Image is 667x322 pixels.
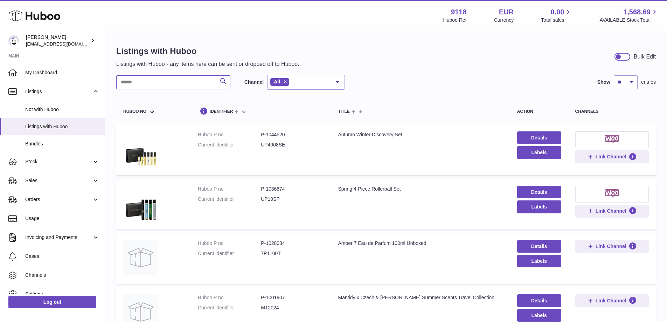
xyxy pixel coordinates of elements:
dd: 7P1100T [261,250,324,257]
span: All [274,79,280,84]
dt: Current identifier [198,196,261,203]
img: Amber 7 Eau de Parfum 100ml Unboxed [123,240,158,275]
button: Labels [517,255,561,267]
div: Spring 4-Piece Rollerball Set [338,186,503,192]
span: Not with Huboo [25,106,99,113]
label: Channel [244,79,264,85]
img: internalAdmin-9118@internal.huboo.com [8,35,19,46]
span: Channels [25,272,99,279]
dt: Huboo P no [198,240,261,247]
span: Settings [25,291,99,297]
span: Total sales [541,17,572,23]
dd: UP4008SE [261,142,324,148]
span: Invoicing and Payments [25,234,92,241]
a: 0.00 Total sales [541,7,572,23]
span: Listings [25,88,92,95]
dt: Huboo P no [198,186,261,192]
span: 1,568.69 [623,7,651,17]
button: Link Channel [575,240,649,253]
div: Amber 7 Eau de Parfum 100ml Unboxed [338,240,503,247]
button: Link Channel [575,294,649,307]
span: Cases [25,253,99,260]
a: 1,568.69 AVAILABLE Stock Total [599,7,659,23]
span: AVAILABLE Stock Total [599,17,659,23]
div: Autumn Winter Discovery Set [338,131,503,138]
span: Link Channel [596,243,626,249]
span: Orders [25,196,92,203]
span: Stock [25,158,92,165]
div: Currency [494,17,514,23]
span: Link Channel [596,297,626,304]
a: Details [517,131,561,144]
span: identifier [210,109,233,114]
div: Huboo Ref [443,17,467,23]
dt: Huboo P no [198,294,261,301]
img: Autumn Winter Discovery Set [123,131,158,166]
button: Link Channel [575,205,649,217]
span: entries [641,79,656,85]
div: channels [575,109,649,114]
span: Sales [25,177,92,184]
img: woocommerce-small.png [605,135,619,143]
button: Labels [517,309,561,322]
p: Listings with Huboo - any items here can be sent or dropped off to Huboo. [116,60,299,68]
dt: Current identifier [198,304,261,311]
div: action [517,109,561,114]
a: Details [517,240,561,253]
span: Link Channel [596,153,626,160]
dt: Huboo P no [198,131,261,138]
h1: Listings with Huboo [116,46,299,57]
span: Listings with Huboo [25,123,99,130]
button: Labels [517,146,561,159]
div: Bulk Edit [634,53,656,61]
span: Bundles [25,141,99,147]
button: Labels [517,200,561,213]
dd: UP10SP [261,196,324,203]
a: Log out [8,296,96,308]
dd: P-1001907 [261,294,324,301]
button: Link Channel [575,150,649,163]
strong: EUR [499,7,514,17]
dd: P-1028034 [261,240,324,247]
span: Huboo no [123,109,146,114]
dt: Current identifier [198,250,261,257]
strong: 9118 [451,7,467,17]
a: Details [517,186,561,198]
img: woocommerce-small.png [605,189,619,198]
img: Spring 4-Piece Rollerball Set [123,186,158,221]
dt: Current identifier [198,142,261,148]
a: Details [517,294,561,307]
dd: P-1044520 [261,131,324,138]
div: [PERSON_NAME] [26,34,89,47]
span: 0.00 [551,7,564,17]
dd: P-1036874 [261,186,324,192]
span: Link Channel [596,208,626,214]
span: [EMAIL_ADDRESS][DOMAIN_NAME] [26,41,103,47]
span: My Dashboard [25,69,99,76]
label: Show [597,79,610,85]
div: Mantidy x Czech & [PERSON_NAME] Summer Scents Travel Collection [338,294,503,301]
dd: MT2024 [261,304,324,311]
span: Usage [25,215,99,222]
span: title [338,109,349,114]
